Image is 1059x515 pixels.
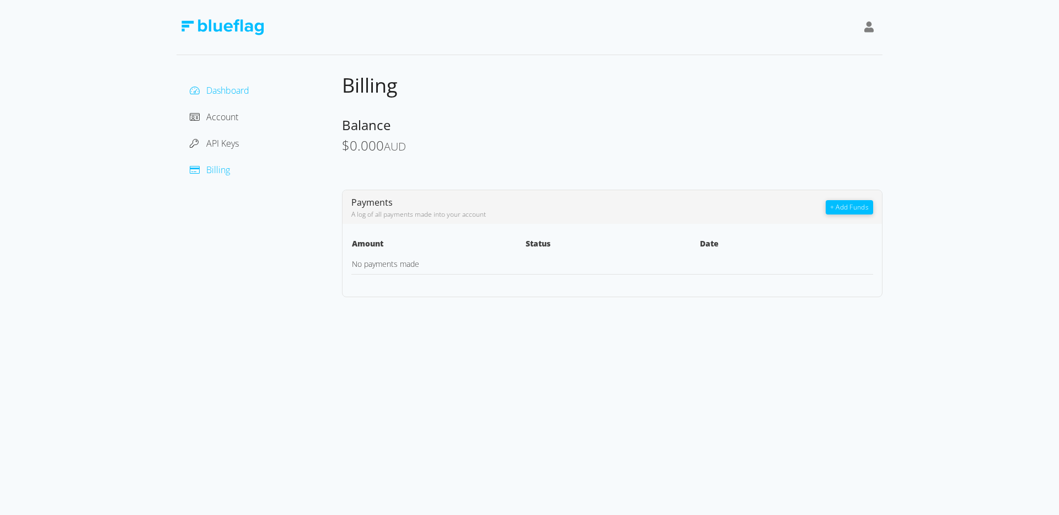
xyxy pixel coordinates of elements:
[351,196,393,208] span: Payments
[351,237,525,254] th: Amount
[351,210,826,219] div: A log of all payments made into your account
[190,111,238,123] a: Account
[206,84,249,96] span: Dashboard
[206,137,239,149] span: API Keys
[384,139,406,154] span: AUD
[350,136,384,154] span: 0.000
[206,111,238,123] span: Account
[351,254,525,275] td: No payments made
[181,19,264,35] img: Blue Flag Logo
[342,136,350,154] span: $
[190,164,230,176] a: Billing
[525,237,699,254] th: Status
[826,200,873,214] button: + Add Funds
[190,84,249,96] a: Dashboard
[342,116,391,134] span: Balance
[206,164,230,176] span: Billing
[190,137,239,149] a: API Keys
[342,72,398,99] span: Billing
[699,237,873,254] th: Date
